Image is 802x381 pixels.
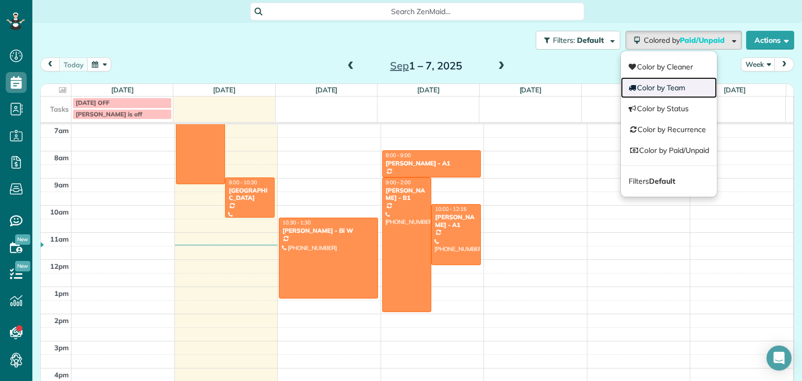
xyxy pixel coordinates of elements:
span: 10:30 - 1:30 [282,219,311,226]
div: [PERSON_NAME] - B1 [385,187,429,202]
button: Week [741,57,775,72]
span: Paid/Unpaid [680,35,726,45]
span: [DATE] OFF [76,99,110,106]
a: FiltersDefault [621,171,717,192]
button: next [774,57,794,72]
div: [PERSON_NAME] - Bi W [282,227,375,234]
span: Sep [390,59,409,72]
span: Filters [629,176,675,186]
span: 11am [50,235,69,243]
span: 7am [54,126,69,135]
span: 2pm [54,316,69,325]
div: [PERSON_NAME] - A1 [385,160,478,167]
a: [DATE] [724,86,746,94]
span: New [15,261,30,271]
a: [DATE] [111,86,134,94]
span: 9am [54,181,69,189]
a: Color by Paid/Unpaid [621,140,717,161]
button: Filters: Default [536,31,620,50]
button: Colored byPaid/Unpaid [626,31,742,50]
a: Color by Recurrence [621,119,717,140]
span: New [15,234,30,245]
button: today [59,57,88,72]
a: [DATE] [213,86,235,94]
div: Open Intercom Messenger [766,346,792,371]
a: Filters: Default [530,31,620,50]
h2: 1 – 7, 2025 [361,60,491,72]
a: [DATE] [417,86,440,94]
a: Color by Team [621,77,717,98]
span: 1pm [54,289,69,297]
span: 10am [50,208,69,216]
span: Colored by [644,35,728,45]
button: prev [40,57,60,72]
button: Actions [746,31,794,50]
span: [PERSON_NAME] is off [76,110,142,118]
div: [PERSON_NAME] - A1 [434,213,478,229]
strong: Default [649,176,675,186]
a: Color by Cleaner [621,56,717,77]
span: 12pm [50,262,69,270]
a: [DATE] [520,86,542,94]
span: 4pm [54,371,69,379]
div: [GEOGRAPHIC_DATA] [228,187,272,202]
span: 9:00 - 10:30 [229,179,257,186]
span: 8am [54,153,69,162]
a: Color by Status [621,98,717,119]
span: 8:00 - 9:00 [386,152,411,159]
span: 10:00 - 12:15 [435,206,466,212]
span: 9:00 - 2:00 [386,179,411,186]
a: [DATE] [315,86,338,94]
span: 3pm [54,343,69,352]
span: Filters: [553,35,575,45]
span: Default [577,35,605,45]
